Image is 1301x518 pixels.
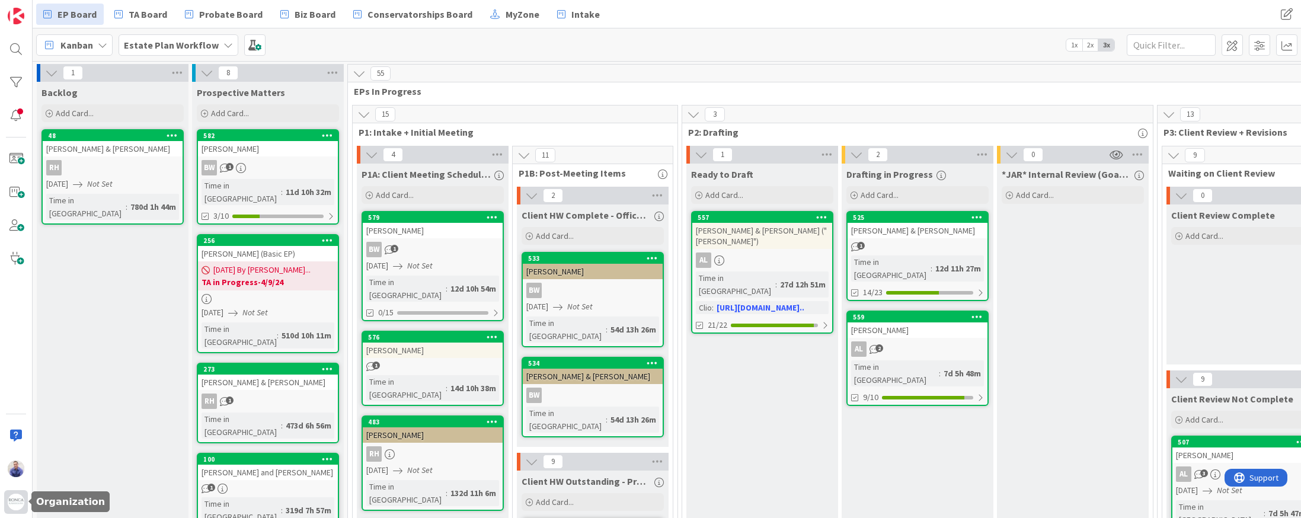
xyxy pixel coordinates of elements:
[848,212,987,238] div: 525[PERSON_NAME] & [PERSON_NAME]
[279,329,334,342] div: 510d 10h 11m
[1185,231,1223,241] span: Add Card...
[705,190,743,200] span: Add Card...
[851,360,939,386] div: Time in [GEOGRAPHIC_DATA]
[107,4,174,25] a: TA Board
[853,313,987,321] div: 559
[283,419,334,432] div: 473d 6h 56m
[931,262,932,275] span: :
[226,163,234,171] span: 1
[378,306,394,319] span: 0/15
[1171,393,1293,405] span: Client Review Not Complete
[218,66,238,80] span: 8
[846,311,989,406] a: 559[PERSON_NAME]ALTime in [GEOGRAPHIC_DATA]:7d 5h 48m9/10
[523,369,663,384] div: [PERSON_NAME] & [PERSON_NAME]
[366,375,446,401] div: Time in [GEOGRAPHIC_DATA]
[535,148,555,162] span: 11
[1127,34,1216,56] input: Quick Filter...
[523,283,663,298] div: BW
[363,223,503,238] div: [PERSON_NAME]
[363,212,503,238] div: 579[PERSON_NAME]
[523,358,663,384] div: 534[PERSON_NAME] & [PERSON_NAME]
[25,2,54,16] span: Support
[43,130,183,156] div: 48[PERSON_NAME] & [PERSON_NAME]
[295,7,335,21] span: Biz Board
[363,446,503,462] div: RH
[41,129,184,225] a: 48[PERSON_NAME] & [PERSON_NAME]RH[DATE]Not SetTime in [GEOGRAPHIC_DATA]:780d 1h 44m
[370,66,391,81] span: 55
[36,4,104,25] a: EP Board
[366,464,388,477] span: [DATE]
[283,186,334,199] div: 11d 10h 32m
[198,454,338,480] div: 100[PERSON_NAME] and [PERSON_NAME]
[446,282,447,295] span: :
[848,312,987,322] div: 559
[366,242,382,257] div: BW
[391,245,398,252] span: 1
[712,301,714,314] span: :
[691,211,833,334] a: 557[PERSON_NAME] & [PERSON_NAME] ("[PERSON_NAME]")ALTime in [GEOGRAPHIC_DATA]:27d 12h 51mClio:[UR...
[366,276,446,302] div: Time in [GEOGRAPHIC_DATA]
[853,213,987,222] div: 525
[857,242,865,250] span: 1
[522,475,651,487] span: Client HW Outstanding - Pre-Drafting Checklist
[407,260,433,271] i: Not Set
[202,394,217,409] div: RH
[861,190,899,200] span: Add Card...
[202,306,223,319] span: [DATE]
[213,264,311,276] span: [DATE] By [PERSON_NAME]...
[46,194,126,220] div: Time in [GEOGRAPHIC_DATA]
[1176,484,1198,497] span: [DATE]
[198,130,338,141] div: 582
[692,212,832,223] div: 557
[36,496,105,507] h5: Organization
[8,461,24,477] img: JG
[1185,148,1205,162] span: 9
[1066,39,1082,51] span: 1x
[691,168,753,180] span: Ready to Draft
[198,375,338,390] div: [PERSON_NAME] & [PERSON_NAME]
[851,255,931,282] div: Time in [GEOGRAPHIC_DATA]
[203,236,338,245] div: 256
[523,253,663,279] div: 533[PERSON_NAME]
[46,160,62,175] div: RH
[848,212,987,223] div: 525
[526,300,548,313] span: [DATE]
[199,7,263,21] span: Probate Board
[197,234,339,353] a: 256[PERSON_NAME] (Basic EP)[DATE] By [PERSON_NAME]...TA in Progress-4/9/24[DATE]Not SetTime in [G...
[846,168,933,180] span: Drafting in Progress
[127,200,179,213] div: 780d 1h 44m
[528,359,663,367] div: 534
[523,253,663,264] div: 533
[372,362,380,369] span: 1
[202,322,277,348] div: Time in [GEOGRAPHIC_DATA]
[863,391,878,404] span: 9/10
[368,333,503,341] div: 576
[696,271,775,298] div: Time in [GEOGRAPHIC_DATA]
[939,367,941,380] span: :
[550,4,607,25] a: Intake
[1185,414,1223,425] span: Add Card...
[362,211,504,321] a: 579[PERSON_NAME]BW[DATE]Not SetTime in [GEOGRAPHIC_DATA]:12d 10h 54m0/15
[932,262,984,275] div: 12d 11h 27m
[848,312,987,338] div: 559[PERSON_NAME]
[1171,209,1275,221] span: Client Review Complete
[536,497,574,507] span: Add Card...
[447,382,499,395] div: 14d 10h 38m
[543,188,563,203] span: 2
[198,246,338,261] div: [PERSON_NAME] (Basic EP)
[941,367,984,380] div: 7d 5h 48m
[567,301,593,312] i: Not Set
[362,331,504,406] a: 576[PERSON_NAME]Time in [GEOGRAPHIC_DATA]:14d 10h 38m
[46,178,68,190] span: [DATE]
[41,87,78,98] span: Backlog
[366,446,382,462] div: RH
[368,418,503,426] div: 483
[1082,39,1098,51] span: 2x
[198,141,338,156] div: [PERSON_NAME]
[198,394,338,409] div: RH
[126,200,127,213] span: :
[1200,469,1208,477] span: 3
[273,4,343,25] a: Biz Board
[1180,107,1200,121] span: 13
[242,307,268,318] i: Not Set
